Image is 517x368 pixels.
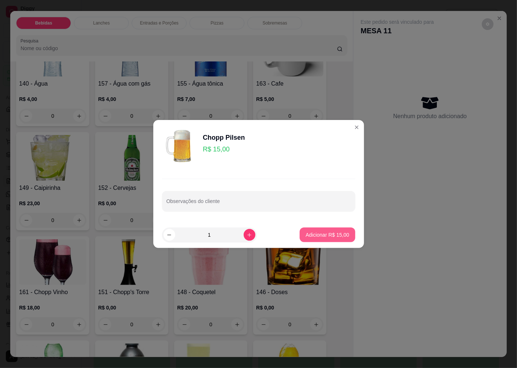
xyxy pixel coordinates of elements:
[164,229,175,241] button: decrease-product-quantity
[306,231,349,239] p: Adicionar R$ 15,00
[203,132,245,143] div: Chopp Pilsen
[162,126,199,162] img: product-image
[244,229,255,241] button: increase-product-quantity
[203,144,245,154] p: R$ 15,00
[300,228,355,242] button: Adicionar R$ 15,00
[166,200,351,208] input: Observações do cliente
[351,121,363,133] button: Close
